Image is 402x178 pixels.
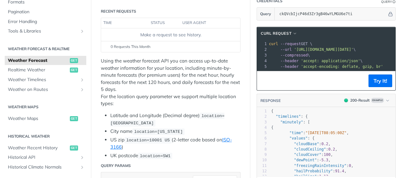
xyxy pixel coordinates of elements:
[257,8,275,20] button: Query
[8,9,85,15] span: Pagination
[271,109,273,113] span: {
[294,147,326,151] span: "cloudCeiling"
[319,158,321,162] span: -
[271,158,331,162] span: : ,
[335,169,344,173] span: 91.4
[257,157,267,163] div: 10
[8,77,78,83] span: Weather Timelines
[101,9,136,14] div: Recent Requests
[349,163,351,168] span: 0
[321,142,328,146] span: 0.2
[80,77,85,82] button: Show subpages for Weather Timelines
[269,42,278,46] span: curl
[104,32,238,38] div: Make a request to see history.
[280,59,299,63] span: --header
[8,145,68,151] span: Weather Recent History
[271,152,333,157] span: : ,
[110,112,241,127] li: Latitude and Longitude (Decimal degree)
[8,57,68,64] span: Weather Forecast
[5,104,86,110] h2: Weather Maps
[5,7,86,17] a: Pagination
[110,136,241,151] li: US zip (2-letter code based on )
[271,114,308,119] span: : {
[393,0,396,3] i: Information
[269,53,310,57] span: \
[305,131,346,135] span: "[DATE]T08:05:00Z"
[271,169,347,173] span: : ,
[387,11,394,17] button: Hide
[257,109,267,114] div: 1
[8,19,85,25] span: Error Handling
[280,42,301,46] span: --request
[134,129,183,134] span: location=[US_STATE]
[5,27,86,36] a: Tools & LibrariesShow subpages for Tools & Libraries
[257,125,267,130] div: 4
[269,47,356,52] span: \
[80,29,85,34] button: Show subpages for Tools & Libraries
[271,120,310,124] span: : [
[80,155,85,160] button: Show subpages for Historical API
[257,58,268,64] div: 4
[70,68,78,73] span: get
[321,158,328,162] span: 5.3
[271,147,338,151] span: : ,
[5,143,86,153] a: Weather Recent Historyget
[5,153,86,162] a: Historical APIShow subpages for Historical API
[257,114,267,119] div: 2
[70,145,78,151] span: get
[280,120,303,124] span: "minutely"
[280,47,292,52] span: --url
[271,136,314,140] span: : {
[111,44,150,50] span: 0 Requests This Month
[257,52,268,58] div: 3
[5,163,86,172] a: Historical Climate NormalsShow subpages for Historical Climate Normals
[180,18,228,28] th: user agent
[271,163,353,168] span: : ,
[260,76,269,86] button: Copy to clipboard
[8,164,78,170] span: Historical Climate Normals
[257,141,267,147] div: 7
[271,125,273,130] span: {
[101,57,241,107] p: Using the weather forecast API you can access up-to-date weather information for your location, i...
[5,85,86,94] a: Weather on RoutesShow subpages for Weather on Routes
[280,64,299,69] span: --header
[5,17,86,27] a: Error Handling
[271,131,349,135] span: : ,
[276,114,301,119] span: "timelines"
[5,133,86,139] h2: Historical Weather
[80,87,85,92] button: Show subpages for Weather on Routes
[257,152,267,157] div: 9
[271,142,331,146] span: : ,
[261,31,291,36] span: cURL Request
[269,42,312,46] span: GET \
[269,59,362,63] span: \
[328,147,335,151] span: 0.2
[324,152,331,157] span: 100
[257,47,268,52] div: 2
[341,97,392,104] button: 200200-ResultExample
[101,163,131,169] div: Query Params
[149,18,180,28] th: status
[260,11,271,17] span: Query
[8,86,78,93] span: Weather on Routes
[8,67,68,73] span: Realtime Weather
[259,30,300,37] button: cURL Request
[257,120,267,125] div: 3
[5,56,86,65] a: Weather Forecastget
[257,64,268,69] div: 5
[294,169,333,173] span: "hailProbability"
[110,152,241,159] li: UK postcode
[8,154,78,161] span: Historical API
[371,98,384,103] span: Example
[5,46,86,52] h2: Weather Forecast & realtime
[294,163,346,168] span: "freezingRainIntensity"
[301,64,383,69] span: 'accept-encoding: deflate, gzip, br'
[280,53,308,57] span: --compressed
[140,154,170,158] span: location=SW1
[257,169,267,174] div: 12
[301,59,360,63] span: 'accept: application/json'
[257,136,267,141] div: 6
[8,116,68,122] span: Weather Maps
[294,152,321,157] span: "cloudCover"
[344,98,348,102] span: 200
